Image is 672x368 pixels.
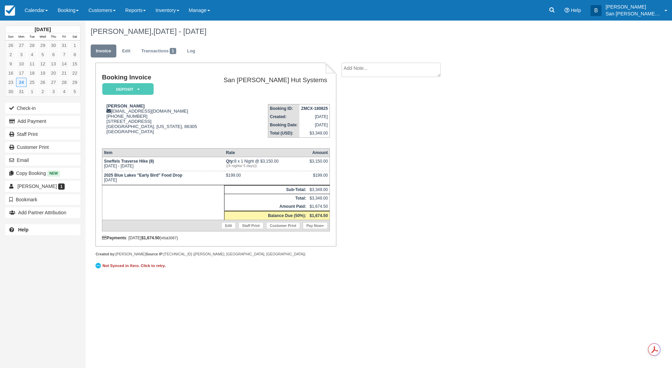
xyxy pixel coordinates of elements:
span: New [47,170,60,176]
td: [DATE] [299,113,330,121]
b: Help [18,227,28,232]
td: $3,349.00 [299,129,330,138]
a: 10 [16,59,27,68]
a: 2 [37,87,48,96]
a: 11 [27,59,37,68]
a: 2 [5,50,16,59]
strong: [PERSON_NAME] [106,103,145,109]
h2: San [PERSON_NAME] Hut Systems [211,77,327,84]
a: 30 [48,41,59,50]
em: ((4 nights/ 5 days)) [226,164,306,168]
a: Staff Print [5,129,80,140]
a: 5 [37,50,48,59]
strong: $1,674.50 [310,213,328,218]
a: 22 [69,68,80,78]
em: Deposit [102,83,154,95]
i: Help [565,8,569,13]
th: Total (USD): [268,129,299,138]
a: 20 [48,68,59,78]
th: Total: [224,194,308,202]
a: 3 [16,50,27,59]
div: [EMAIL_ADDRESS][DOMAIN_NAME] [PHONE_NUMBER] [STREET_ADDRESS] [GEOGRAPHIC_DATA], [US_STATE], 86305... [102,103,208,143]
th: Item [102,148,224,157]
th: Wed [37,33,48,41]
a: 7 [59,50,69,59]
th: Fri [59,33,69,41]
a: 30 [5,87,16,96]
a: Edit [221,222,236,229]
a: 1 [27,87,37,96]
span: Help [571,8,581,13]
th: Tue [27,33,37,41]
a: 23 [5,78,16,87]
a: 6 [48,50,59,59]
button: Add Payment [5,116,80,127]
a: 28 [59,78,69,87]
div: $199.00 [310,173,328,183]
td: $3,349.00 [308,194,330,202]
span: 1 [170,48,176,54]
td: [DATE] [102,171,224,185]
strong: ZMCX-180825 [301,106,328,111]
th: Amount [308,148,330,157]
a: Help [5,224,80,235]
button: Bookmark [5,194,80,205]
td: $199.00 [224,171,308,185]
a: Deposit [102,83,151,96]
span: [DATE] - [DATE] [153,27,206,36]
th: Balance Due (50%): [224,211,308,220]
a: 28 [27,41,37,50]
a: 4 [59,87,69,96]
th: Rate [224,148,308,157]
a: 27 [16,41,27,50]
a: 15 [69,59,80,68]
div: $3,150.00 [310,159,328,169]
td: [DATE] [299,121,330,129]
a: Customer Print [5,142,80,153]
p: [PERSON_NAME] [606,3,660,10]
strong: $1,674.50 [141,236,159,240]
a: 16 [5,68,16,78]
th: Sun [5,33,16,41]
strong: 2025 Blue Lakes "Early Bird" Food Drop [104,173,182,178]
th: Booking Date: [268,121,299,129]
a: 8 [69,50,80,59]
th: Thu [48,33,59,41]
button: Check-in [5,103,80,114]
strong: Qty [226,159,234,164]
a: 26 [37,78,48,87]
img: checkfront-main-nav-mini-logo.png [5,5,15,16]
th: Created: [268,113,299,121]
a: Edit [117,45,135,58]
a: [PERSON_NAME] 1 [5,181,80,192]
a: 1 [69,41,80,50]
a: 17 [16,68,27,78]
th: Mon [16,33,27,41]
a: 5 [69,87,80,96]
a: 26 [5,41,16,50]
a: 29 [69,78,80,87]
button: Add Partner Attribution [5,207,80,218]
a: 31 [16,87,27,96]
strong: [DATE] [35,27,51,32]
td: 8 x 1 Night @ $3,150.00 [224,157,308,171]
div: [PERSON_NAME] [TECHNICAL_ID] ([PERSON_NAME], [GEOGRAPHIC_DATA], [GEOGRAPHIC_DATA]) [95,252,336,257]
a: 3 [48,87,59,96]
span: [PERSON_NAME] [17,183,57,189]
a: 9 [5,59,16,68]
button: Copy Booking New [5,168,80,179]
strong: Sneffels Traverse Hike (8) [104,159,154,164]
th: Amount Paid: [224,202,308,211]
p: San [PERSON_NAME] Hut Systems [606,10,660,17]
a: 19 [37,68,48,78]
h1: Booking Invoice [102,74,208,81]
span: 1 [58,183,65,190]
a: 24 [16,78,27,87]
a: Log [182,45,201,58]
a: 27 [48,78,59,87]
th: Sat [69,33,80,41]
a: 25 [27,78,37,87]
a: Pay Now [303,222,328,229]
th: Sub-Total: [224,185,308,194]
strong: Payments [102,236,126,240]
